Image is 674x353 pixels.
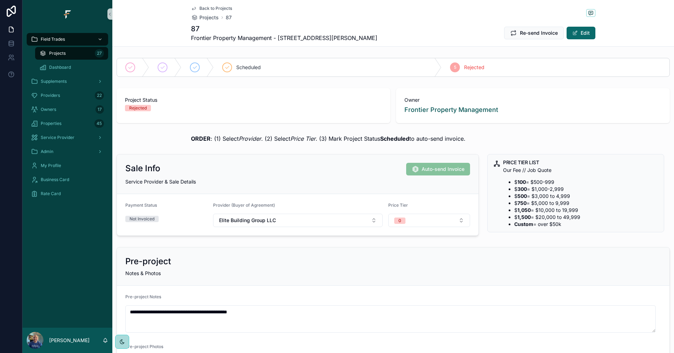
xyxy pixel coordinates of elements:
h5: PRICE TIER LIST [503,160,658,165]
span: My Profile [41,163,61,168]
span: Projects [49,51,66,56]
li: $ = $10,000 to 19,999 [514,207,658,214]
a: Providers22 [27,89,108,102]
li: $ = $3,000 to 4,999 [514,193,658,200]
a: 87 [226,14,232,21]
button: Select Button [213,214,383,227]
span: Field Trades [41,36,65,42]
span: Scheduled [236,64,261,71]
a: Field Trades [27,33,108,46]
li: = over $50k [514,221,658,228]
a: Properties45 [27,117,108,130]
span: Project Status [125,96,382,104]
a: Projects27 [35,47,108,60]
strong: 500 [517,193,527,199]
span: Elite Building Group LLC [219,217,276,224]
h2: Sale Info [125,163,160,174]
a: Dashboard [35,61,108,74]
span: Price Tier [388,202,408,208]
a: Admin [27,145,108,158]
button: Select Button [388,214,470,227]
span: Notes & Photos [125,270,161,276]
div: 17 [95,105,104,114]
span: Payment Status [125,202,157,208]
li: $ = $20,000 to 49,999 [514,214,658,221]
strong: 1,500 [517,214,531,220]
li: $ = $5,000 to 9,999 [514,200,658,207]
a: My Profile [27,159,108,172]
div: 0 [398,218,401,224]
a: Supplements [27,75,108,88]
span: Properties [41,121,61,126]
span: 5 [454,65,456,70]
button: Edit [567,27,595,39]
p: Our Fee // Job Quote [503,166,658,174]
strong: 1,050 [517,207,531,213]
a: Frontier Property Management [404,105,498,115]
a: Owners17 [27,103,108,116]
a: Business Card [27,173,108,186]
span: Business Card [41,177,69,182]
span: Admin [41,149,53,154]
span: Re-send Invoice [520,29,558,36]
div: Not Invoiced [130,216,154,222]
h2: Pre-project [125,256,171,267]
h1: 87 [191,24,377,34]
button: Re-send Invoice [504,27,564,39]
span: Provider (Buyer of Agreement) [213,202,275,208]
strong: Custom [514,221,533,227]
span: Rejected [464,64,484,71]
span: Service Provider & Sale Details [125,179,196,185]
span: Owners [41,107,56,112]
strong: ORDER [191,135,211,142]
div: scrollable content [22,28,112,209]
span: Back to Projects [199,6,232,11]
p: [PERSON_NAME] [49,337,90,344]
span: Owner [404,96,661,104]
span: Providers [41,93,60,98]
strong: 300 [517,186,527,192]
em: Price Tier [290,135,316,142]
strong: 750 [517,200,527,206]
span: : (1) Select . (2) Select . (3) Mark Project Status to auto-send invoice. [191,135,465,142]
img: App logo [62,8,73,20]
span: Rate Card [41,191,61,197]
span: Frontier Property Management - [STREET_ADDRESS][PERSON_NAME] [191,34,377,42]
div: 27 [95,49,104,58]
a: Service Provider [27,131,108,144]
span: Supplements [41,79,67,84]
span: Projects [199,14,219,21]
span: Dashboard [49,65,71,70]
div: 22 [95,91,104,100]
a: Rate Card [27,187,108,200]
div: Rejected [129,105,147,111]
div: Our Fee // Job Quote - $**100** = $500-999 - $**300** = $1,000-2,999 - $**500** = $3,000 to 4,999... [503,166,658,228]
li: $ = $1,000-2,999 [514,186,658,193]
strong: Scheduled [380,135,409,142]
span: Pre-project Notes [125,294,161,299]
strong: 100 [517,179,526,185]
a: Back to Projects [191,6,232,11]
em: Provider [239,135,261,142]
li: $ = $500-999 [514,179,658,186]
span: Service Provider [41,135,74,140]
span: Pre-project Photos [125,344,163,349]
div: 45 [94,119,104,128]
a: Projects [191,14,219,21]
